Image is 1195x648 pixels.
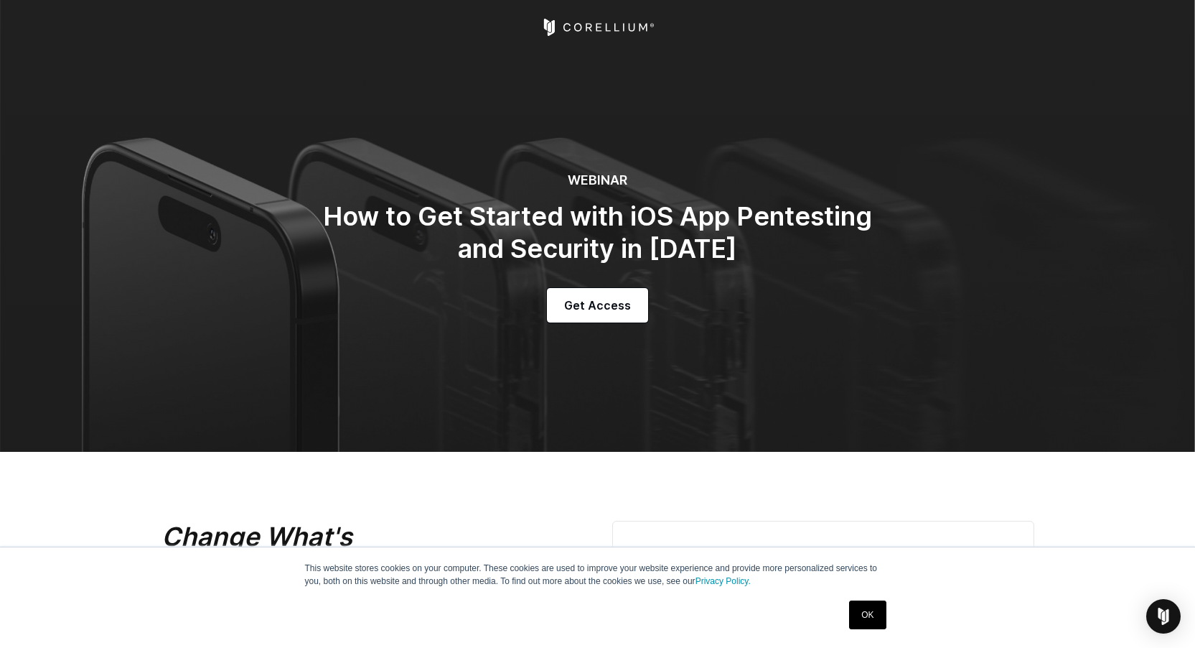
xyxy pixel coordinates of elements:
a: OK [849,601,886,629]
h6: WEBINAR [311,172,885,189]
a: Privacy Policy. [695,576,751,586]
div: Open Intercom Messenger [1146,599,1181,634]
h2: Webinar Series [161,521,549,585]
em: Change What's Possible [161,521,352,585]
span: Get Access [564,297,631,314]
h3: Register Now: How to Get Started with iOS App Pentesting [636,545,1011,598]
h2: How to Get Started with iOS App Pentesting and Security in [DATE] [311,200,885,265]
a: Corellium Home [540,19,655,36]
p: This website stores cookies on your computer. These cookies are used to improve your website expe... [305,562,891,588]
a: Get Access [547,288,648,323]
